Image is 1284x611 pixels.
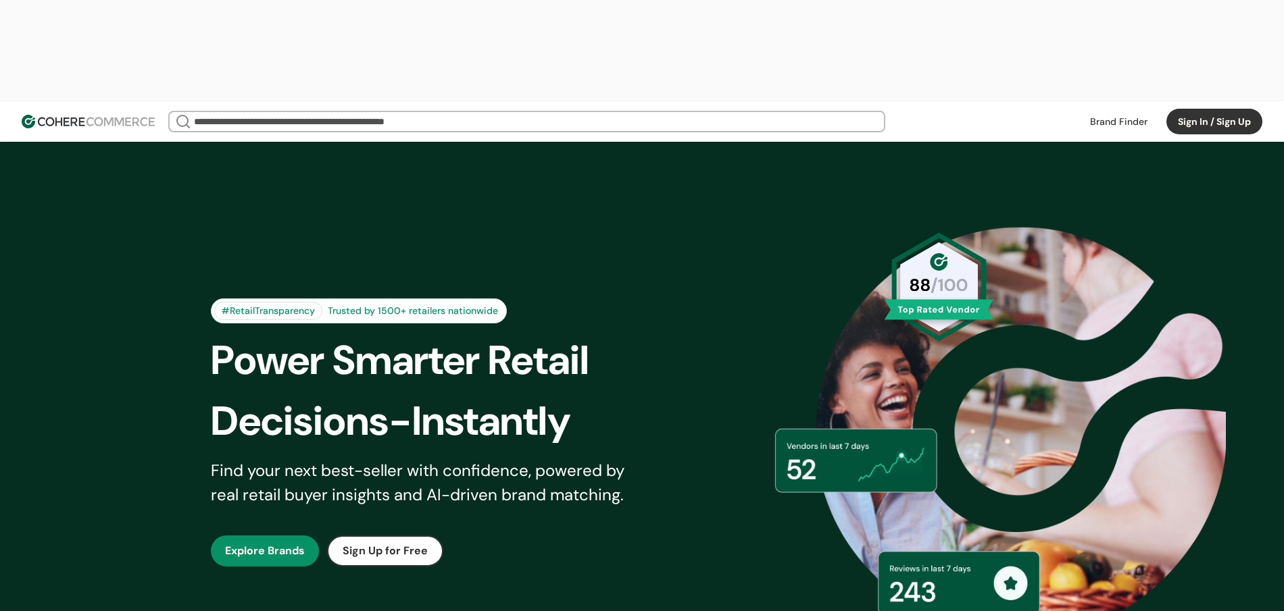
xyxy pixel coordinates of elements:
[211,458,642,507] div: Find your next best-seller with confidence, powered by real retail buyer insights and AI-driven b...
[22,115,155,128] img: Cohere Logo
[211,330,665,391] div: Power Smarter Retail
[322,304,503,318] div: Trusted by 1500+ retailers nationwide
[1166,109,1262,134] button: Sign In / Sign Up
[211,391,665,452] div: Decisions-Instantly
[214,302,322,320] div: #RetailTransparency
[211,535,319,566] button: Explore Brands
[327,535,443,566] button: Sign Up for Free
